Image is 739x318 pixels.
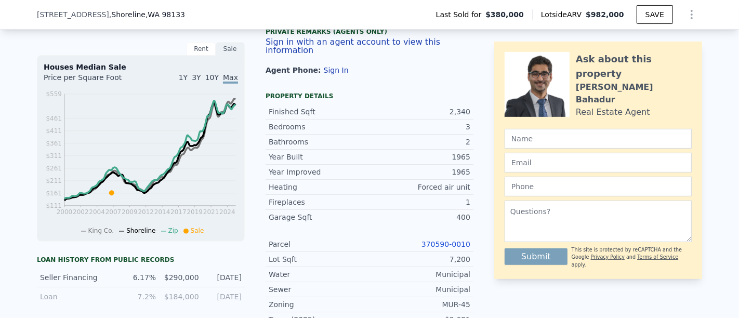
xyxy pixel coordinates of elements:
[266,92,473,100] div: Property details
[369,182,470,192] div: Forced air unit
[586,10,624,19] span: $982,000
[138,209,154,216] tspan: 2012
[88,227,114,234] span: King Co.
[89,209,105,216] tspan: 2004
[109,9,185,20] span: , Shoreline
[126,227,155,234] span: Shoreline
[162,291,199,302] div: $184,000
[187,209,203,216] tspan: 2019
[40,291,113,302] div: Loan
[369,254,470,264] div: 7,200
[541,9,586,20] span: Lotside ARV
[269,107,369,117] div: Finished Sqft
[73,209,89,216] tspan: 2002
[120,272,156,283] div: 6.17%
[269,167,369,177] div: Year Improved
[421,240,470,248] a: 370590-0010
[576,106,650,118] div: Real Estate Agent
[369,284,470,295] div: Municipal
[266,38,473,55] button: Sign in with an agent account to view this information
[154,209,170,216] tspan: 2014
[187,42,216,56] div: Rent
[637,5,673,24] button: SAVE
[369,197,470,207] div: 1
[269,182,369,192] div: Heating
[203,209,219,216] tspan: 2021
[205,73,219,82] span: 10Y
[269,239,369,249] div: Parcel
[369,152,470,162] div: 1965
[37,9,109,20] span: [STREET_ADDRESS]
[216,42,245,56] div: Sale
[269,122,369,132] div: Bedrooms
[205,272,242,283] div: [DATE]
[122,209,138,216] tspan: 2009
[46,152,62,160] tspan: $311
[191,227,204,234] span: Sale
[369,107,470,117] div: 2,340
[44,72,141,89] div: Price per Square Foot
[46,115,62,122] tspan: $461
[324,66,349,74] button: Sign In
[576,52,692,81] div: Ask about this property
[120,291,156,302] div: 7.2%
[57,209,73,216] tspan: 2000
[369,122,470,132] div: 3
[46,203,62,210] tspan: $111
[637,254,678,260] a: Terms of Service
[505,177,692,196] input: Phone
[205,291,242,302] div: [DATE]
[105,209,122,216] tspan: 2007
[369,212,470,222] div: 400
[146,10,185,19] span: , WA 98133
[46,127,62,135] tspan: $411
[170,209,187,216] tspan: 2017
[591,254,625,260] a: Privacy Policy
[44,62,238,72] div: Houses Median Sale
[269,269,369,280] div: Water
[369,269,470,280] div: Municipal
[681,4,702,25] button: Show Options
[223,73,238,84] span: Max
[192,73,201,82] span: 3Y
[505,153,692,173] input: Email
[162,272,199,283] div: $290,000
[269,254,369,264] div: Lot Sqft
[219,209,235,216] tspan: 2024
[485,9,524,20] span: $380,000
[269,299,369,310] div: Zoning
[369,167,470,177] div: 1965
[46,140,62,147] tspan: $361
[46,177,62,184] tspan: $211
[269,197,369,207] div: Fireplaces
[505,248,568,265] button: Submit
[572,246,692,269] div: This site is protected by reCAPTCHA and the Google and apply.
[46,90,62,98] tspan: $559
[505,129,692,149] input: Name
[46,190,62,197] tspan: $161
[46,165,62,172] tspan: $261
[40,272,113,283] div: Seller Financing
[269,152,369,162] div: Year Built
[37,256,245,264] div: Loan history from public records
[269,284,369,295] div: Sewer
[269,137,369,147] div: Bathrooms
[179,73,188,82] span: 1Y
[436,9,486,20] span: Last Sold for
[576,81,692,106] div: [PERSON_NAME] Bahadur
[269,212,369,222] div: Garage Sqft
[266,66,324,74] span: Agent Phone:
[266,28,473,38] div: Private Remarks (Agents Only)
[369,299,470,310] div: MUR-45
[369,137,470,147] div: 2
[168,227,178,234] span: Zip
